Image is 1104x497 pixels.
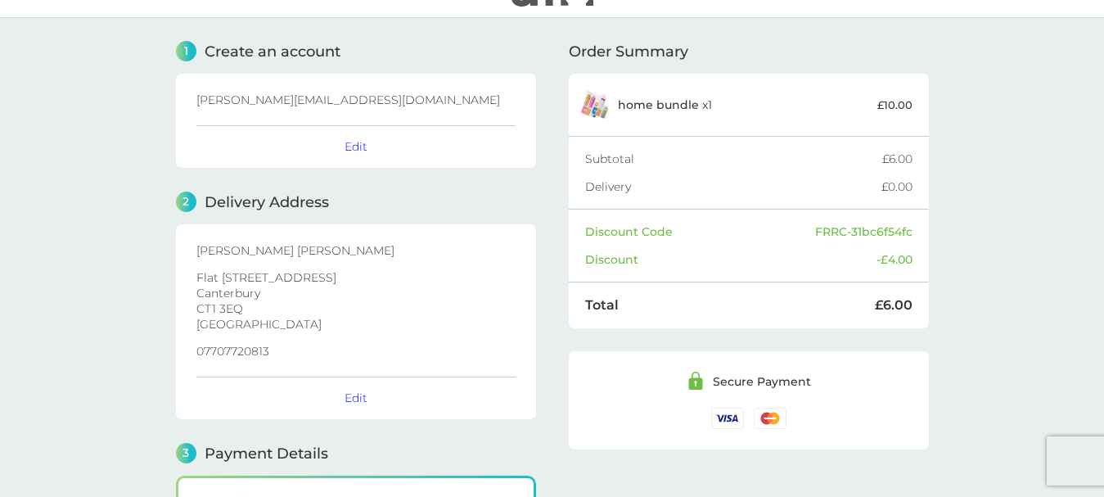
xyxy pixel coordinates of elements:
span: Create an account [205,44,340,59]
span: [PERSON_NAME][EMAIL_ADDRESS][DOMAIN_NAME] [196,93,500,107]
p: [PERSON_NAME] [PERSON_NAME] [196,245,516,256]
p: 07707720813 [196,346,516,357]
div: Discount Code [585,226,815,237]
span: Order Summary [569,44,688,59]
span: 1 [176,41,196,61]
p: Canterbury [196,287,516,299]
p: [GEOGRAPHIC_DATA] [196,319,516,330]
button: Edit [345,391,367,405]
div: £6.00 [875,299,912,312]
button: Edit [345,139,367,154]
div: Subtotal [585,153,882,165]
span: Payment Details [205,446,328,461]
div: -£4.00 [876,254,912,265]
p: £10.00 [877,97,912,114]
span: 3 [176,443,196,463]
p: x 1 [618,98,712,111]
div: Total [585,299,875,312]
img: /assets/icons/cards/mastercard.svg [754,408,786,428]
div: FRRC-31bc6f54fc [815,226,912,237]
img: /assets/icons/cards/visa.svg [711,408,744,428]
div: Delivery [585,181,881,192]
p: CT1 3EQ [196,303,516,314]
span: Delivery Address [205,195,329,210]
div: £0.00 [881,181,912,192]
div: Discount [585,254,876,265]
span: home bundle [618,97,699,112]
div: Secure Payment [713,376,811,387]
div: £6.00 [882,153,912,165]
p: Flat [STREET_ADDRESS] [196,272,516,283]
span: 2 [176,192,196,212]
